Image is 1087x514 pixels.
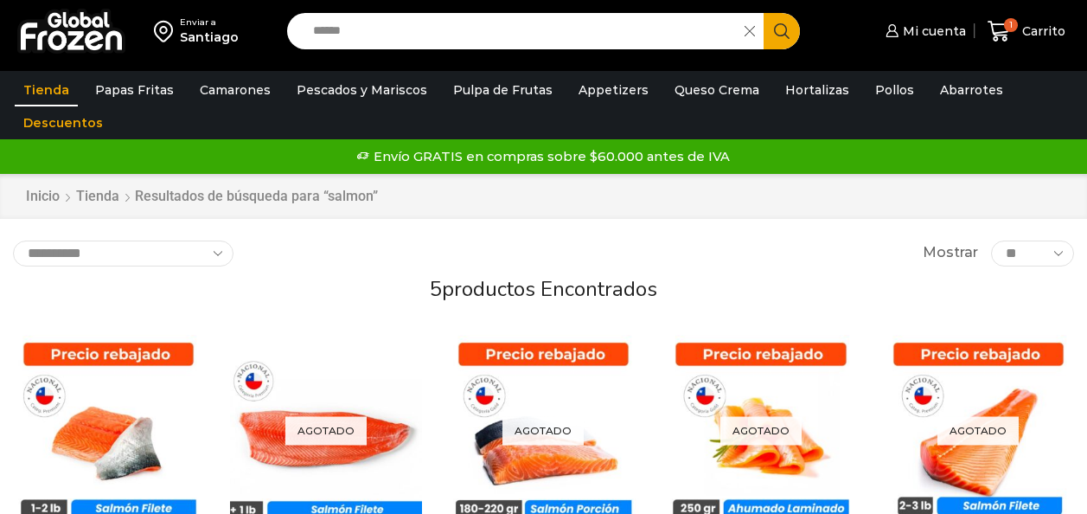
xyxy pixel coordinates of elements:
[15,106,112,139] a: Descuentos
[444,74,561,106] a: Pulpa de Frutas
[931,74,1012,106] a: Abarrotes
[881,14,966,48] a: Mi cuenta
[720,417,802,446] p: Agotado
[180,29,239,46] div: Santiago
[180,16,239,29] div: Enviar a
[288,74,436,106] a: Pescados y Mariscos
[191,74,279,106] a: Camarones
[86,74,182,106] a: Papas Fritas
[866,74,923,106] a: Pollos
[937,417,1019,446] p: Agotado
[764,13,800,49] button: Search button
[666,74,768,106] a: Queso Crema
[923,243,978,263] span: Mostrar
[15,74,78,106] a: Tienda
[777,74,858,106] a: Hortalizas
[1004,18,1018,32] span: 1
[154,16,180,46] img: address-field-icon.svg
[898,22,966,40] span: Mi cuenta
[135,188,378,204] h1: Resultados de búsqueda para “salmon”
[983,11,1070,52] a: 1 Carrito
[502,417,584,446] p: Agotado
[442,275,657,303] span: productos encontrados
[13,241,233,267] select: Pedido de la tienda
[25,187,61,207] a: Inicio
[1018,22,1065,40] span: Carrito
[285,417,367,446] p: Agotado
[430,275,442,303] span: 5
[570,74,657,106] a: Appetizers
[75,187,120,207] a: Tienda
[25,187,378,207] nav: Breadcrumb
